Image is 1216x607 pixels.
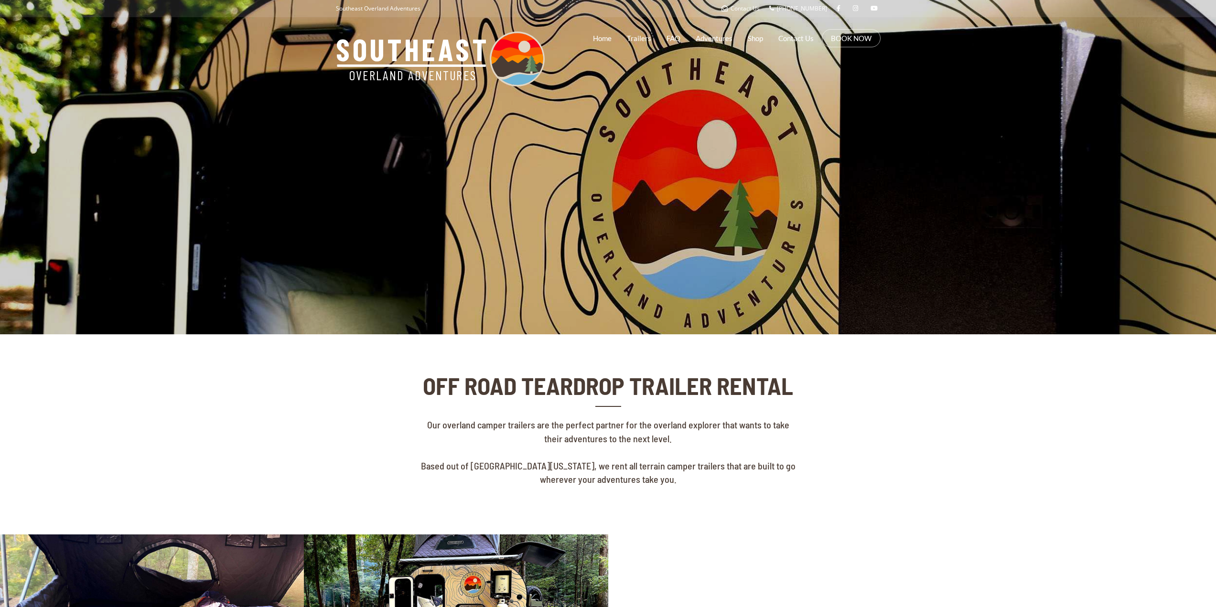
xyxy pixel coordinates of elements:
a: [PHONE_NUMBER] [769,4,827,12]
a: Trailers [627,26,651,50]
span: [PHONE_NUMBER] [777,4,827,12]
p: Southeast Overland Adventures [336,2,420,15]
a: Contact Us [778,26,814,50]
a: BOOK NOW [831,33,872,43]
h2: OFF ROAD TEARDROP TRAILER RENTAL [420,373,796,399]
a: FAQ [667,26,680,50]
a: Shop [748,26,763,50]
p: Our overland camper trailers are the perfect partner for the overland explorer that wants to take... [420,418,796,486]
a: Adventures [696,26,732,50]
a: Contact Us [721,4,760,12]
img: Southeast Overland Adventures [336,32,545,86]
span: Contact Us [731,4,760,12]
a: Home [593,26,612,50]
